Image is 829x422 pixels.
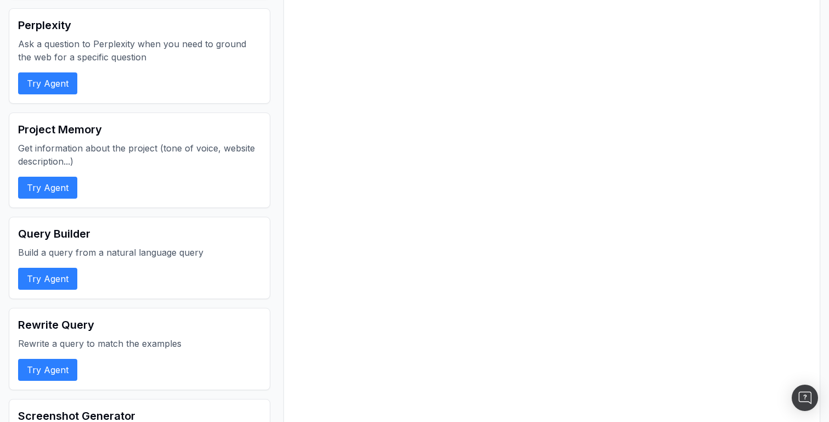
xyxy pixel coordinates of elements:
button: Try Agent [18,268,77,290]
h2: Rewrite Query [18,317,261,333]
button: Try Agent [18,359,77,381]
p: Get information about the project (tone of voice, website description...) [18,142,261,168]
button: Try Agent [18,72,77,94]
p: Rewrite a query to match the examples [18,337,261,350]
div: Open Intercom Messenger [792,385,818,411]
h2: Project Memory [18,122,261,137]
button: Try Agent [18,177,77,199]
h2: Query Builder [18,226,261,241]
p: Build a query from a natural language query [18,246,261,259]
p: Ask a question to Perplexity when you need to ground the web for a specific question [18,37,261,64]
h2: Perplexity [18,18,261,33]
